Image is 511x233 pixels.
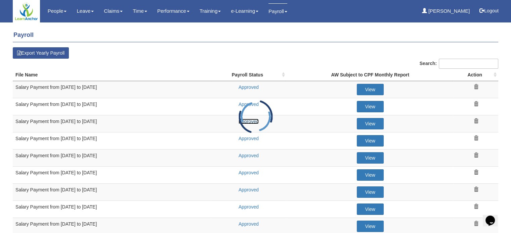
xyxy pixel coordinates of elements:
td: Salary Payment from [DATE] to [DATE] [13,183,210,200]
a: View [357,169,384,181]
a: View [357,203,384,215]
a: Approved [239,204,259,210]
a: Training [200,3,221,19]
th: Action: activate to sort column ascending [454,69,498,81]
button: Export Yearly Payroll [13,47,69,59]
img: logo.PNG [14,2,38,21]
a: Approved [239,221,259,227]
a: Time [133,3,147,19]
th: AW Subject to CPF Monthly Report [287,69,454,81]
iframe: chat widget [483,206,504,226]
td: Salary Payment from [DATE] to [DATE] [13,149,210,166]
a: View [357,135,384,147]
a: e-Learning [231,3,258,19]
h4: Payroll [13,28,498,42]
input: Search: [439,59,498,69]
a: Approved [239,136,259,141]
a: People [48,3,67,19]
td: Salary Payment from [DATE] to [DATE] [13,115,210,132]
a: Approved [239,187,259,192]
td: Salary Payment from [DATE] to [DATE] [13,98,210,115]
td: Salary Payment from [DATE] to [DATE] [13,81,210,98]
a: Approved [239,84,259,90]
label: Search: [420,59,498,69]
a: View [357,118,384,129]
a: View [357,101,384,112]
a: Performance [157,3,189,19]
td: Salary Payment from [DATE] to [DATE] [13,132,210,149]
a: Payroll [268,3,287,19]
a: View [357,186,384,198]
a: Approved [239,153,259,158]
td: Salary Payment from [DATE] to [DATE] [13,200,210,218]
a: [PERSON_NAME] [422,3,470,19]
a: View [357,152,384,164]
a: Approved [239,170,259,175]
a: View [357,84,384,95]
a: Claims [104,3,123,19]
a: Leave [77,3,94,19]
th: File Name [13,69,210,81]
th: Payroll Status : activate to sort column ascending [210,69,287,81]
button: Logout [475,3,503,19]
td: Salary Payment from [DATE] to [DATE] [13,166,210,183]
a: View [357,221,384,232]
